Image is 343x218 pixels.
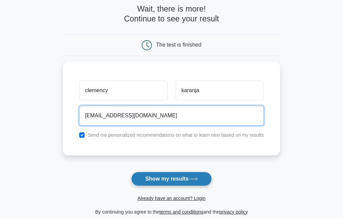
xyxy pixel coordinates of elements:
[159,209,203,215] a: terms and conditions
[131,172,211,186] button: Show my results
[219,209,248,215] a: privacy policy
[59,208,284,216] div: By continuing you agree to the and the
[156,42,201,48] div: The test is finished
[176,81,264,100] input: Last name
[79,106,264,125] input: Email
[79,81,167,100] input: First name
[63,4,280,23] h4: Wait, there is more! Continue to see your result
[88,132,264,138] label: Send me personalized recommendations on what to learn next based on my results
[137,196,205,201] a: Already have an account? Login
